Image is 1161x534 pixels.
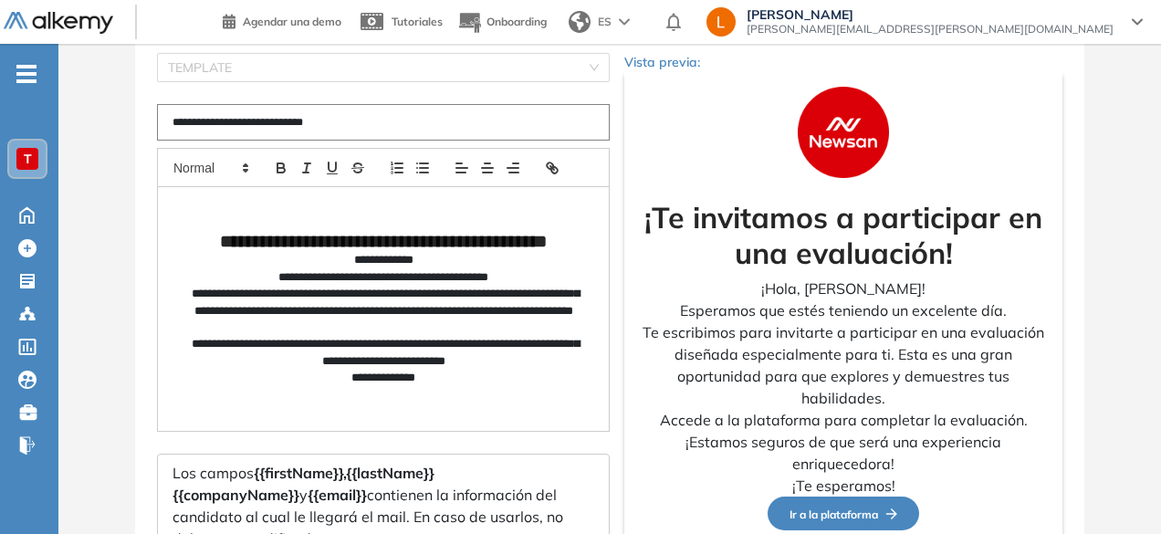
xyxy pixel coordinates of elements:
[639,475,1048,497] p: ¡Te esperamos!
[486,15,547,28] span: Onboarding
[639,277,1048,299] p: ¡Hola, [PERSON_NAME]!
[747,7,1114,22] span: [PERSON_NAME]
[223,9,341,31] a: Agendar una demo
[624,53,1062,72] p: Vista previa:
[1070,446,1161,534] div: Widget de chat
[254,464,346,482] span: {{firstName}},
[639,321,1048,409] p: Te escribimos para invitarte a participar en una evaluación diseñada especialmente para ti. Esta ...
[768,497,919,530] button: Ir a la plataformaFlecha
[308,486,367,504] span: {{email}}
[457,3,547,42] button: Onboarding
[16,72,37,76] i: -
[24,152,32,166] span: T
[639,409,1048,475] p: Accede a la plataforma para completar la evaluación. ¡Estamos seguros de que será una experiencia...
[639,299,1048,321] p: Esperamos que estés teniendo un excelente día.
[1070,446,1161,534] iframe: Chat Widget
[569,11,591,33] img: world
[346,464,434,482] span: {{lastName}}
[798,87,889,178] img: Logo de la compañía
[243,15,341,28] span: Agendar una demo
[790,508,897,521] span: Ir a la plataforma
[619,18,630,26] img: arrow
[173,486,299,504] span: {{companyName}}
[598,14,612,30] span: ES
[4,12,113,35] img: Logo
[747,22,1114,37] span: [PERSON_NAME][EMAIL_ADDRESS][PERSON_NAME][DOMAIN_NAME]
[392,15,443,28] span: Tutoriales
[644,199,1042,270] strong: ¡Te invitamos a participar en una evaluación!
[878,508,897,519] img: Flecha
